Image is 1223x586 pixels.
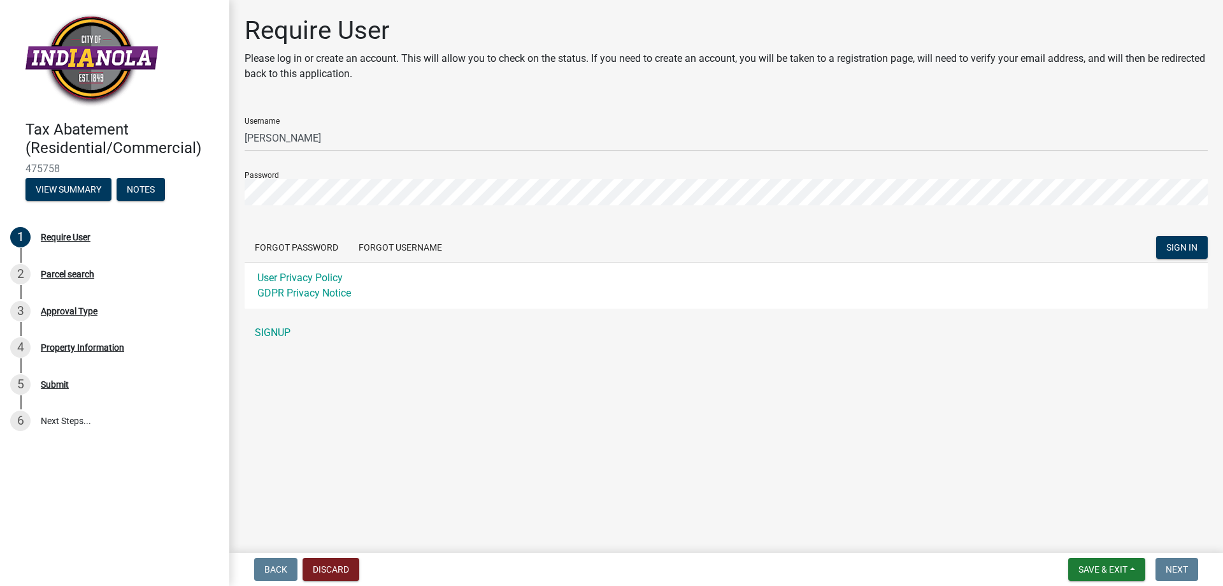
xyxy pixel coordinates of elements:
[1166,242,1198,253] span: SIGN IN
[1156,236,1208,259] button: SIGN IN
[245,15,1208,46] h1: Require User
[254,558,297,581] button: Back
[25,13,158,107] img: City of Indianola, Iowa
[41,380,69,389] div: Submit
[1166,564,1188,575] span: Next
[117,178,165,201] button: Notes
[257,287,351,299] a: GDPR Privacy Notice
[41,270,94,279] div: Parcel search
[10,264,31,284] div: 2
[10,374,31,395] div: 5
[25,185,111,195] wm-modal-confirm: Summary
[264,564,287,575] span: Back
[25,178,111,201] button: View Summary
[10,227,31,247] div: 1
[10,301,31,321] div: 3
[41,343,124,352] div: Property Information
[117,185,165,195] wm-modal-confirm: Notes
[10,411,31,431] div: 6
[303,558,359,581] button: Discard
[245,236,348,259] button: Forgot Password
[348,236,452,259] button: Forgot Username
[1068,558,1145,581] button: Save & Exit
[1155,558,1198,581] button: Next
[41,233,90,242] div: Require User
[10,337,31,358] div: 4
[1078,564,1127,575] span: Save & Exit
[41,307,97,316] div: Approval Type
[257,272,343,284] a: User Privacy Policy
[245,320,1208,346] a: SIGNUP
[25,121,219,157] h4: Tax Abatement (Residential/Commercial)
[245,51,1208,82] p: Please log in or create an account. This will allow you to check on the status. If you need to cr...
[25,163,204,175] span: 475758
